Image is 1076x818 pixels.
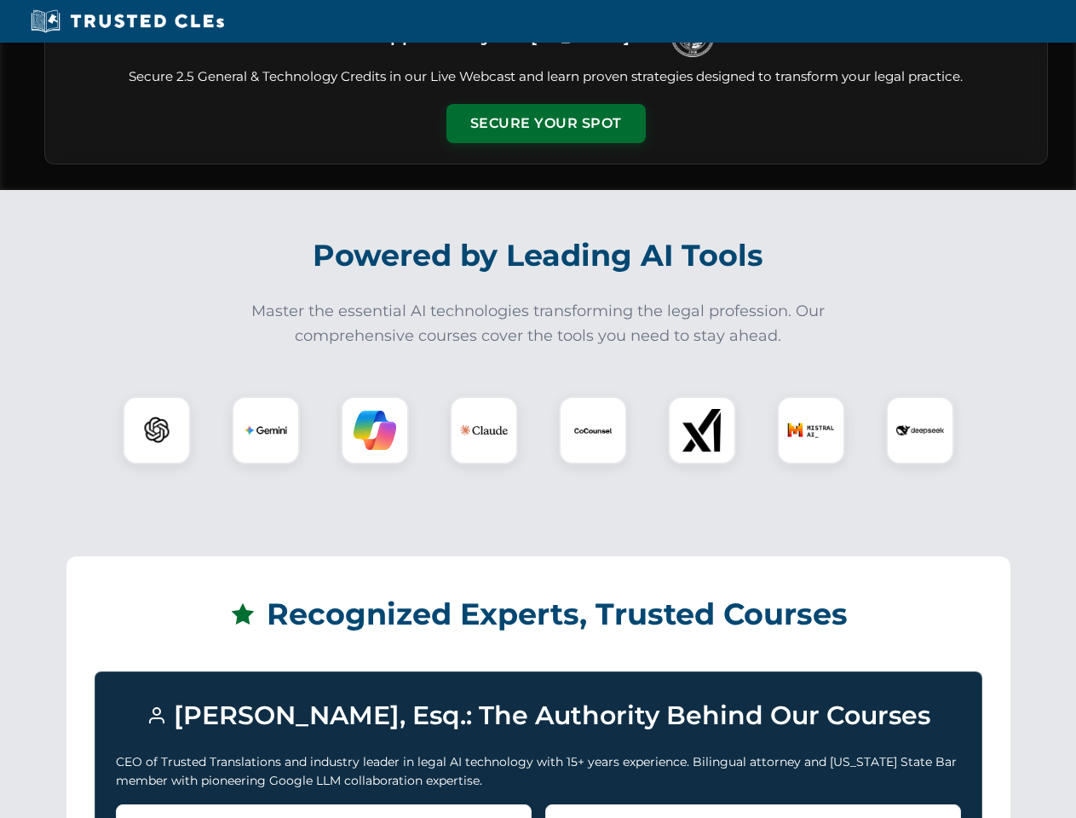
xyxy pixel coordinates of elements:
[886,396,954,464] div: DeepSeek
[681,409,723,452] img: xAI Logo
[896,406,944,454] img: DeepSeek Logo
[132,406,181,455] img: ChatGPT Logo
[559,396,627,464] div: CoCounsel
[240,299,837,349] p: Master the essential AI technologies transforming the legal profession. Our comprehensive courses...
[777,396,845,464] div: Mistral AI
[245,409,287,452] img: Gemini Logo
[446,104,646,143] button: Secure Your Spot
[460,406,508,454] img: Claude Logo
[116,693,961,739] h3: [PERSON_NAME], Esq.: The Authority Behind Our Courses
[450,396,518,464] div: Claude
[116,752,961,791] p: CEO of Trusted Translations and industry leader in legal AI technology with 15+ years experience....
[123,396,191,464] div: ChatGPT
[572,409,614,452] img: CoCounsel Logo
[66,226,1010,285] h2: Powered by Leading AI Tools
[341,396,409,464] div: Copilot
[95,585,982,644] h2: Recognized Experts, Trusted Courses
[668,396,736,464] div: xAI
[787,406,835,454] img: Mistral AI Logo
[232,396,300,464] div: Gemini
[26,9,229,34] img: Trusted CLEs
[66,67,1027,87] p: Secure 2.5 General & Technology Credits in our Live Webcast and learn proven strategies designed ...
[354,409,396,452] img: Copilot Logo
